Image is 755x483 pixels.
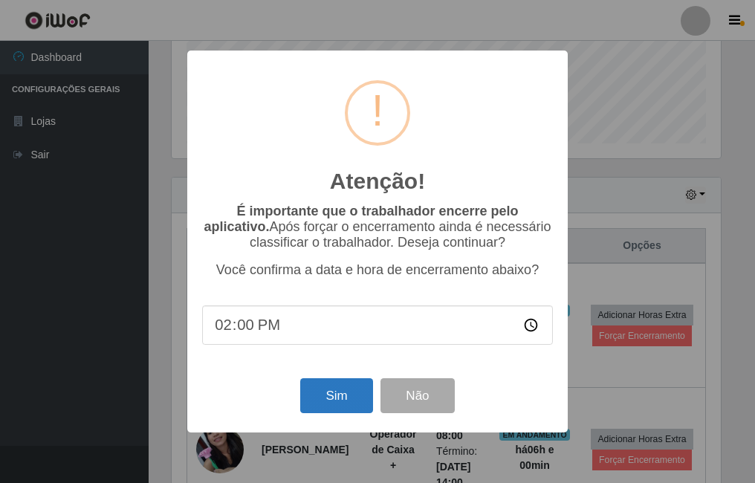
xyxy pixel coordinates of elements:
[330,168,425,195] h2: Atenção!
[202,262,553,278] p: Você confirma a data e hora de encerramento abaixo?
[300,378,372,413] button: Sim
[202,204,553,250] p: Após forçar o encerramento ainda é necessário classificar o trabalhador. Deseja continuar?
[380,378,454,413] button: Não
[204,204,518,234] b: É importante que o trabalhador encerre pelo aplicativo.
